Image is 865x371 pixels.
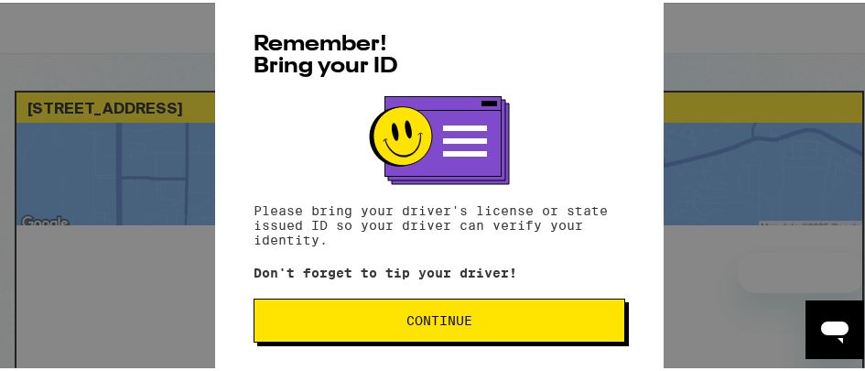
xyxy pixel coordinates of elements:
[738,250,864,290] iframe: Message from company
[254,31,398,75] span: Remember! Bring your ID
[254,296,625,340] button: Continue
[406,311,472,324] span: Continue
[254,201,625,245] p: Please bring your driver's license or state issued ID so your driver can verify your identity.
[806,298,864,356] iframe: Button to launch messaging window
[254,263,625,278] p: Don't forget to tip your driver!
